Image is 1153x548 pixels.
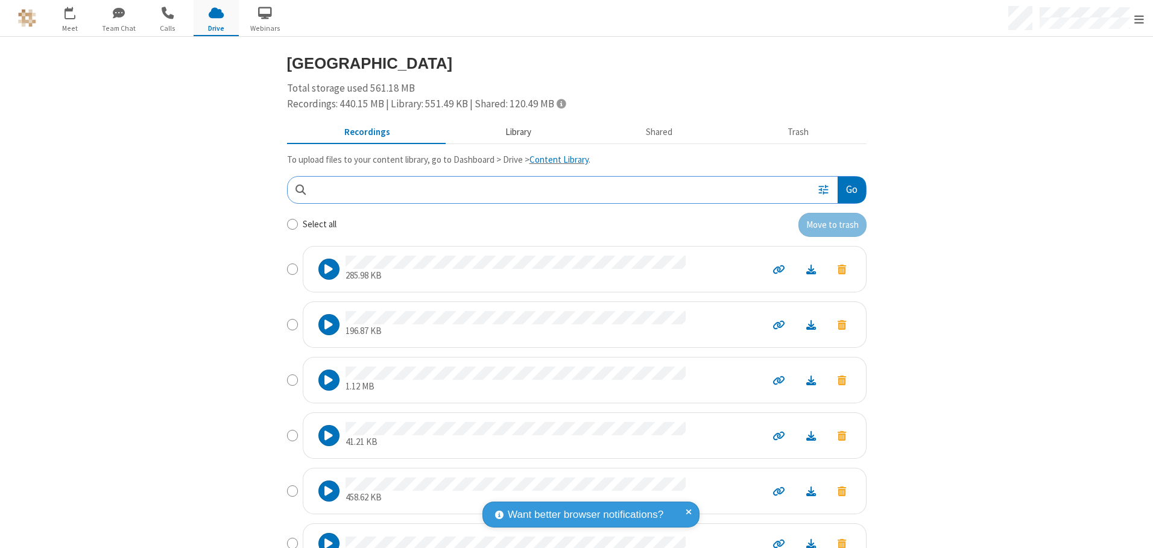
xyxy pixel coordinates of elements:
[795,373,827,387] a: Download file
[529,154,589,165] a: Content Library
[447,121,589,144] button: Content library
[346,324,686,338] p: 196.87 KB
[287,153,867,167] p: To upload files to your content library, go to Dashboard > Drive > .
[194,23,239,34] span: Drive
[730,121,867,144] button: Trash
[287,121,448,144] button: Recorded meetings
[145,23,190,34] span: Calls
[508,507,663,523] span: Want better browser notifications?
[346,380,686,394] p: 1.12 MB
[827,483,857,499] button: Move to trash
[557,98,566,109] span: Totals displayed include files that have been moved to the trash.
[346,491,686,505] p: 458.62 KB
[287,81,867,112] div: Total storage used 561.18 MB
[287,96,867,112] div: Recordings: 440.15 MB | Library: 551.49 KB | Shared: 120.49 MB
[346,269,686,283] p: 285.98 KB
[589,121,730,144] button: Shared during meetings
[242,23,288,34] span: Webinars
[346,435,686,449] p: 41.21 KB
[827,372,857,388] button: Move to trash
[795,318,827,332] a: Download file
[303,218,336,231] label: Select all
[838,177,865,204] button: Go
[72,7,80,16] div: 2
[795,429,827,442] a: Download file
[795,484,827,498] a: Download file
[18,9,36,27] img: QA Selenium DO NOT DELETE OR CHANGE
[798,213,867,237] button: Move to trash
[47,23,92,34] span: Meet
[287,55,867,72] h3: [GEOGRAPHIC_DATA]
[827,261,857,277] button: Move to trash
[827,317,857,333] button: Move to trash
[795,262,827,276] a: Download file
[96,23,141,34] span: Team Chat
[1123,517,1144,540] iframe: Chat
[827,427,857,444] button: Move to trash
